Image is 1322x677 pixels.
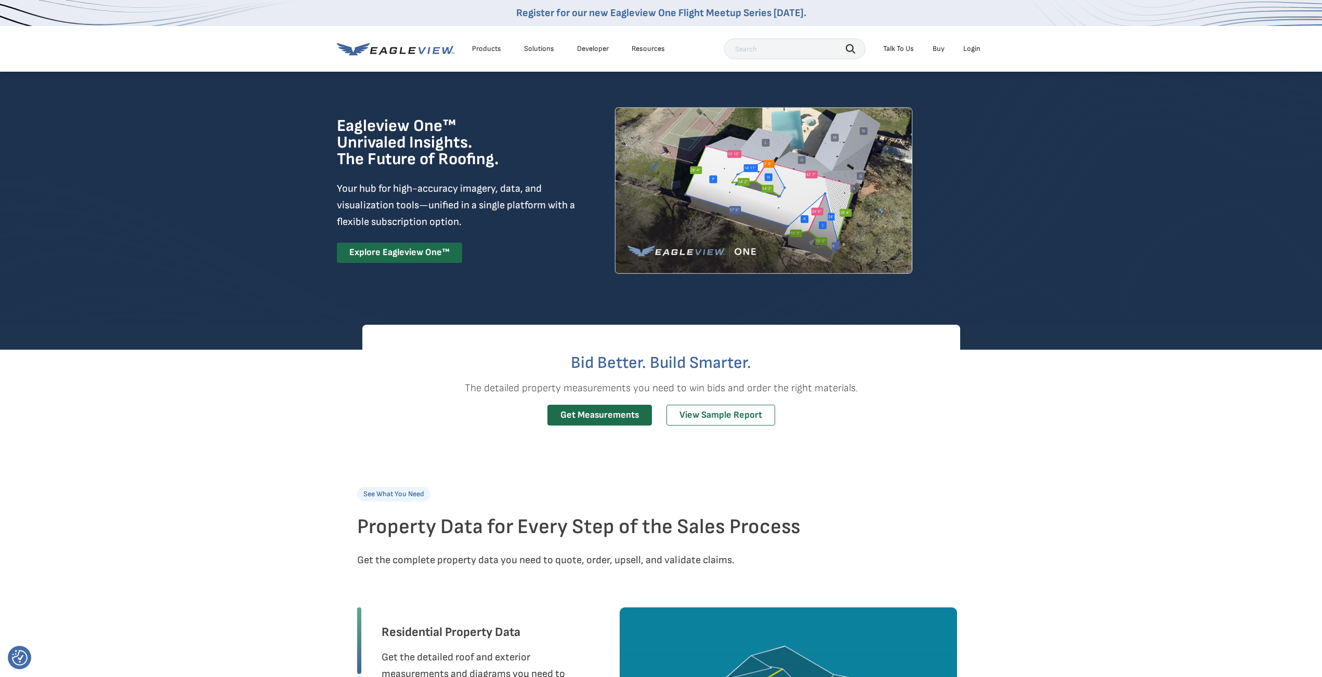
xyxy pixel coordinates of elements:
[337,118,552,168] h1: Eagleview One™ Unrivaled Insights. The Future of Roofing.
[357,552,965,568] p: Get the complete property data you need to quote, order, upsell, and validate claims.
[382,624,520,641] h3: Residential Property Data
[12,650,28,666] img: Revisit consent button
[362,355,960,371] h2: Bid Better. Build Smarter.
[516,7,806,19] a: Register for our new Eagleview One Flight Meetup Series [DATE].
[357,514,965,539] h2: Property Data for Every Step of the Sales Process
[883,44,914,54] div: Talk To Us
[632,44,665,54] div: Resources
[472,44,501,54] div: Products
[933,44,945,54] a: Buy
[357,487,430,501] p: See What You Need
[337,180,577,230] p: Your hub for high-accuracy imagery, data, and visualization tools—unified in a single platform wi...
[12,650,28,666] button: Consent Preferences
[524,44,554,54] div: Solutions
[963,44,980,54] div: Login
[337,243,462,263] a: Explore Eagleview One™
[666,405,775,426] a: View Sample Report
[362,380,960,396] p: The detailed property measurements you need to win bids and order the right materials.
[724,38,866,59] input: Search
[577,44,609,54] a: Developer
[547,405,652,426] a: Get Measurements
